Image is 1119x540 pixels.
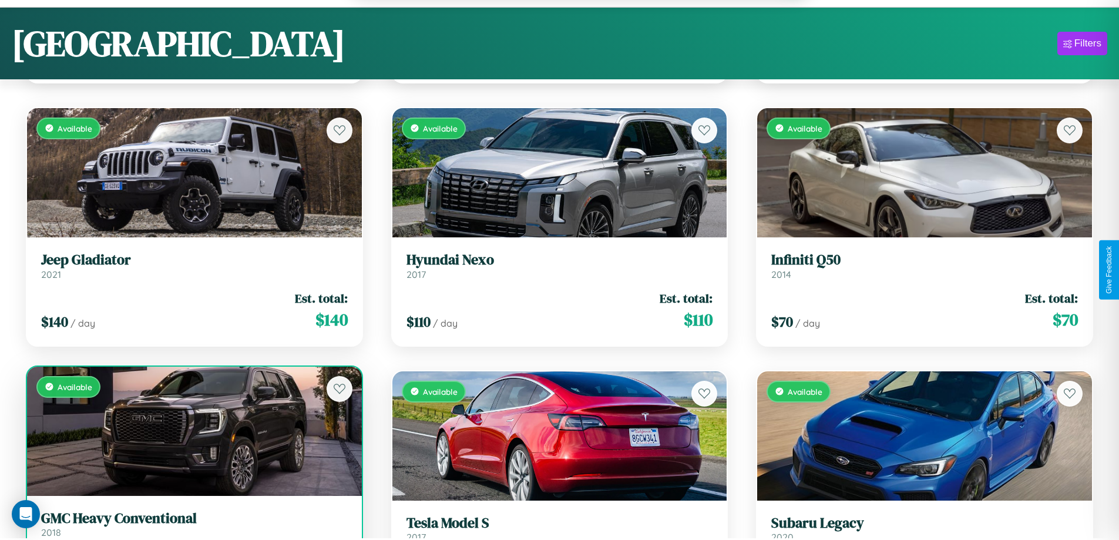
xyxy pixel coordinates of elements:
span: Available [423,387,458,397]
a: Hyundai Nexo2017 [406,251,713,280]
h3: GMC Heavy Conventional [41,510,348,527]
button: Filters [1057,32,1107,55]
span: $ 110 [684,308,713,331]
h3: Hyundai Nexo [406,251,713,269]
h3: Tesla Model S [406,515,713,532]
h3: Infiniti Q50 [771,251,1078,269]
span: / day [433,317,458,329]
a: Infiniti Q502014 [771,251,1078,280]
h1: [GEOGRAPHIC_DATA] [12,19,345,68]
span: $ 70 [1053,308,1078,331]
div: Open Intercom Messenger [12,500,40,528]
span: Est. total: [295,290,348,307]
a: GMC Heavy Conventional2018 [41,510,348,539]
span: Available [58,382,92,392]
span: Available [58,123,92,133]
h3: Subaru Legacy [771,515,1078,532]
a: Jeep Gladiator2021 [41,251,348,280]
span: Est. total: [660,290,713,307]
span: $ 70 [771,312,793,331]
span: 2014 [771,269,791,280]
div: Give Feedback [1105,246,1113,294]
span: 2021 [41,269,61,280]
span: Est. total: [1025,290,1078,307]
span: Available [423,123,458,133]
span: 2018 [41,526,61,538]
span: $ 140 [315,308,348,331]
div: Filters [1074,38,1101,49]
span: $ 140 [41,312,68,331]
h3: Jeep Gladiator [41,251,348,269]
span: $ 110 [406,312,431,331]
span: Available [788,123,822,133]
span: / day [70,317,95,329]
span: Available [788,387,822,397]
span: 2017 [406,269,426,280]
span: / day [795,317,820,329]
